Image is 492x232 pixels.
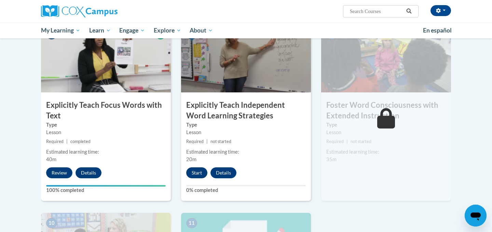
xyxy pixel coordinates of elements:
span: not started [210,139,231,144]
span: My Learning [41,26,80,35]
a: Engage [115,23,149,38]
span: 35m [326,156,337,162]
label: 0% completed [186,186,306,194]
div: Lesson [46,129,166,136]
h3: Explicitly Teach Independent Word Learning Strategies [181,100,311,121]
span: | [206,139,208,144]
span: 10 [46,218,57,228]
div: Lesson [326,129,446,136]
span: not started [351,139,371,144]
span: About [190,26,213,35]
span: | [346,139,348,144]
span: | [66,139,68,144]
label: Type [326,121,446,129]
img: Course Image [321,24,451,92]
a: My Learning [37,23,85,38]
input: Search Courses [349,7,404,15]
div: Main menu [31,23,461,38]
button: Details [76,167,101,178]
span: Required [186,139,204,144]
label: Type [46,121,166,129]
img: Cox Campus [41,5,118,17]
span: Required [46,139,64,144]
span: En español [423,27,452,34]
a: En español [419,23,456,38]
a: Cox Campus [41,5,171,17]
a: Learn [85,23,115,38]
div: Estimated learning time: [186,148,306,156]
span: Learn [89,26,111,35]
span: Explore [154,26,181,35]
span: Required [326,139,344,144]
span: Engage [119,26,145,35]
span: 40m [46,156,56,162]
iframe: Button to launch messaging window [465,205,487,227]
h3: Foster Word Consciousness with Extended Instruction [321,100,451,121]
label: Type [186,121,306,129]
button: Search [404,7,414,15]
button: Start [186,167,207,178]
button: Review [46,167,72,178]
a: Explore [149,23,186,38]
button: Account Settings [430,5,451,16]
a: About [186,23,218,38]
label: 100% completed [46,186,166,194]
span: 20m [186,156,196,162]
button: Details [210,167,236,178]
h3: Explicitly Teach Focus Words with Text [41,100,171,121]
div: Estimated learning time: [326,148,446,156]
span: completed [70,139,91,144]
span: 11 [186,218,197,228]
img: Course Image [181,24,311,92]
div: Your progress [46,185,166,186]
img: Course Image [41,24,171,92]
div: Estimated learning time: [46,148,166,156]
div: Lesson [186,129,306,136]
